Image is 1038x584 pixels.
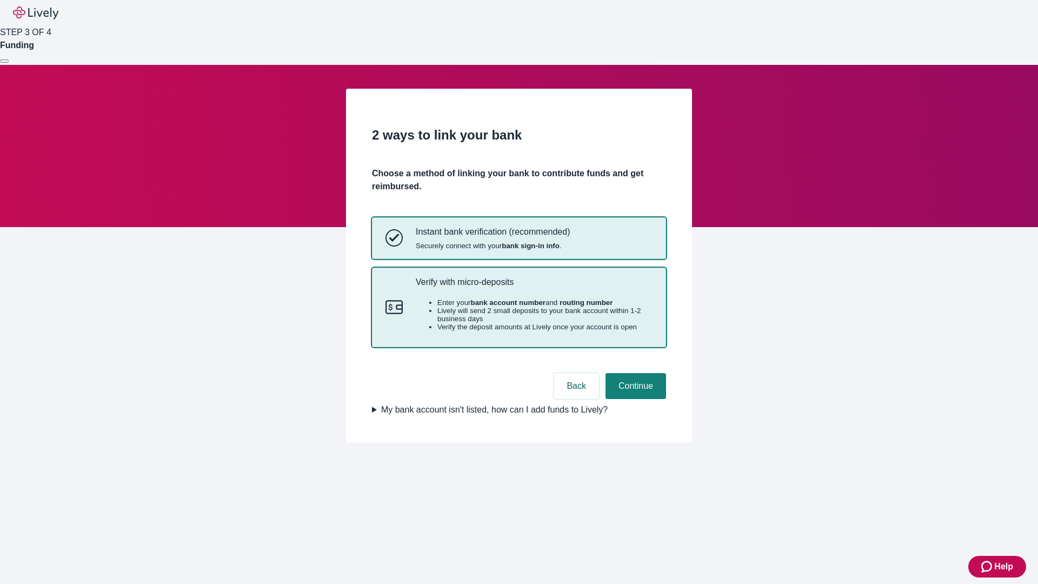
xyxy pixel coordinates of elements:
svg: Instant bank verification [385,229,403,247]
h4: Choose a method of linking your bank to contribute funds and get reimbursed. [372,167,666,193]
button: Micro-depositsVerify with micro-depositsEnter yourbank account numberand routing numberLively wil... [372,268,666,347]
button: Back [554,373,599,399]
span: Securely connect with your . [416,242,570,250]
button: Zendesk support iconHelp [968,556,1026,578]
li: Lively will send 2 small deposits to your bank account within 1-2 business days [437,307,653,323]
button: Instant bank verificationInstant bank verification (recommended)Securely connect with yourbank si... [372,218,666,258]
p: Verify with micro-deposits [416,277,653,287]
strong: bank account number [471,298,546,307]
span: Help [994,560,1013,573]
li: Verify the deposit amounts at Lively once your account is open [437,323,653,331]
button: Continue [605,373,666,399]
strong: bank sign-in info [502,242,560,250]
summary: My bank account isn't listed, how can I add funds to Lively? [372,403,666,416]
p: Instant bank verification (recommended) [416,227,570,237]
svg: Zendesk support icon [981,560,994,573]
li: Enter your and [437,298,653,307]
strong: routing number [560,298,613,307]
svg: Micro-deposits [385,298,403,316]
h2: 2 ways to link your bank [372,125,666,145]
img: Lively [13,6,58,19]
